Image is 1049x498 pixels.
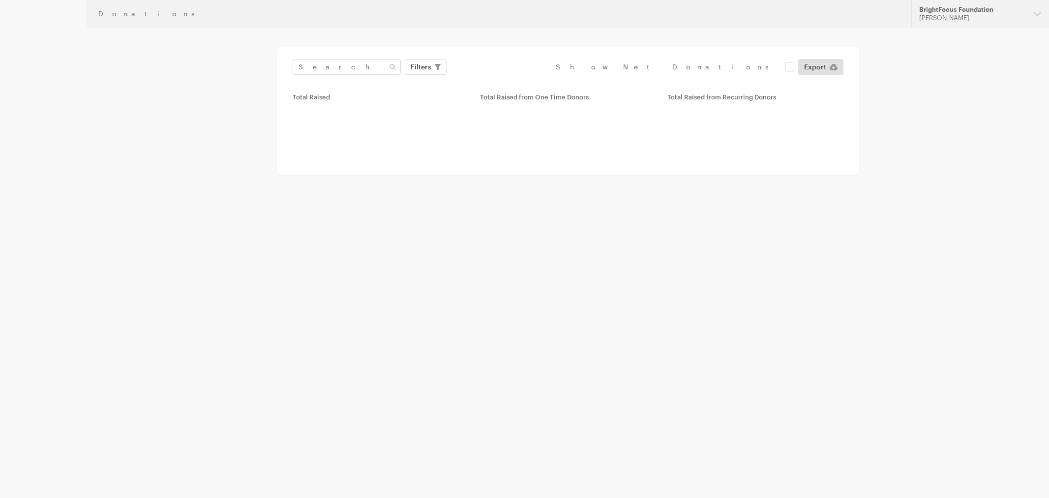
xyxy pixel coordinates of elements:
div: Total Raised from One Time Donors [480,93,656,101]
span: Filters [411,61,431,73]
input: Search Name & Email [293,59,401,75]
div: [PERSON_NAME] [919,14,1026,22]
div: Total Raised from Recurring Donors [667,93,843,101]
span: Export [804,61,826,73]
div: BrightFocus Foundation [919,5,1026,14]
button: Filters [405,59,447,75]
a: Export [798,59,843,75]
div: Total Raised [293,93,468,101]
